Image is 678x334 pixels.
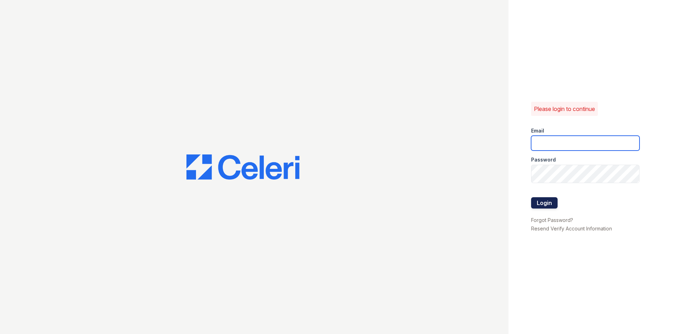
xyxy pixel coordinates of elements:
a: Forgot Password? [531,217,573,223]
img: CE_Logo_Blue-a8612792a0a2168367f1c8372b55b34899dd931a85d93a1a3d3e32e68fde9ad4.png [186,154,299,180]
p: Please login to continue [534,105,595,113]
button: Login [531,197,558,209]
a: Resend Verify Account Information [531,225,612,232]
label: Password [531,156,556,163]
label: Email [531,127,544,134]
